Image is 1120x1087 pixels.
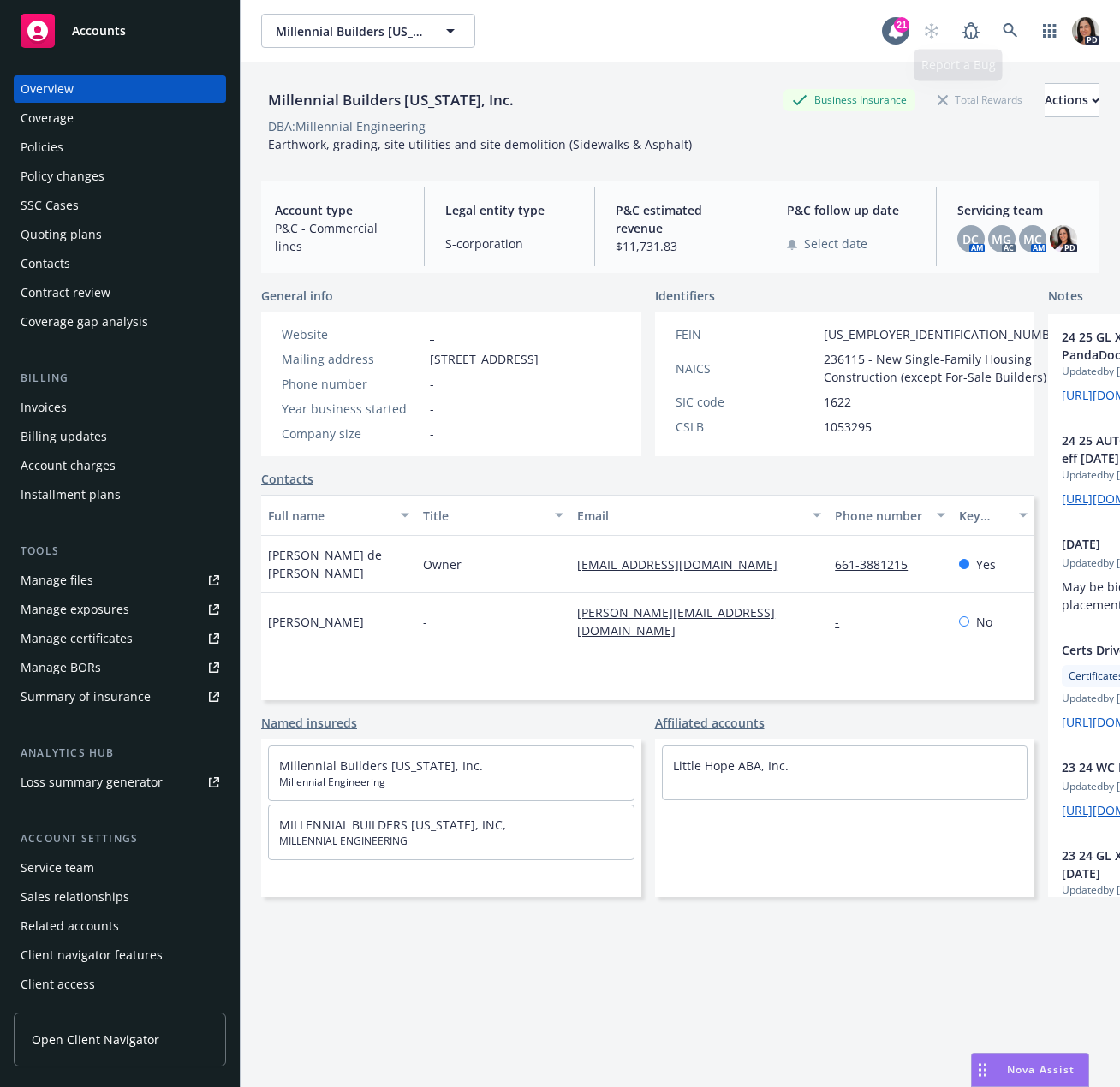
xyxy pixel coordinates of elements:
[21,596,129,623] div: Manage exposures
[676,418,817,436] div: CSLB
[21,683,151,710] div: Summary of insurance
[957,201,1086,219] span: Servicing team
[21,75,74,103] div: Overview
[423,613,427,631] span: -
[14,745,226,762] div: Analytics hub
[14,543,226,560] div: Tools
[952,495,1034,536] button: Key contact
[14,854,226,882] a: Service team
[1007,1062,1075,1077] span: Nova Assist
[14,7,226,55] a: Accounts
[430,326,434,342] a: -
[14,596,226,623] a: Manage exposures
[21,481,121,508] div: Installment plans
[261,470,313,488] a: Contacts
[423,507,545,525] div: Title
[787,201,915,219] span: P&C follow up date
[276,22,424,40] span: Millennial Builders [US_STATE], Inc.
[914,14,949,48] a: Start snowing
[894,17,909,33] div: 21
[416,495,571,536] button: Title
[954,14,988,48] a: Report a Bug
[971,1053,1089,1087] button: Nova Assist
[275,219,403,255] span: P&C - Commercial lines
[676,359,817,377] div: NAICS
[21,134,63,161] div: Policies
[14,452,226,479] a: Account charges
[279,834,623,849] span: MILLENNIAL ENGINEERING
[616,201,744,237] span: P&C estimated revenue
[14,163,226,190] a: Policy changes
[1050,225,1077,252] img: photo
[279,757,483,774] a: Millennial Builders [US_STATE], Inc.
[1072,17,1099,45] img: photo
[21,308,148,336] div: Coverage gap analysis
[32,1031,159,1048] span: Open Client Navigator
[282,425,423,443] div: Company size
[21,452,116,479] div: Account charges
[430,400,434,418] span: -
[21,654,101,681] div: Manage BORs
[655,714,765,732] a: Affiliated accounts
[14,279,226,306] a: Contract review
[21,163,104,190] div: Policy changes
[14,883,226,911] a: Sales relationships
[21,769,163,796] div: Loss summary generator
[423,555,462,573] span: Owner
[14,192,226,219] a: SSC Cases
[430,375,434,393] span: -
[824,418,872,436] span: 1053295
[14,481,226,508] a: Installment plans
[972,1054,993,1086] div: Drag to move
[577,604,775,639] a: [PERSON_NAME][EMAIL_ADDRESS][DOMAIN_NAME]
[577,556,791,573] a: [EMAIL_ADDRESS][DOMAIN_NAME]
[577,507,802,525] div: Email
[282,375,423,393] div: Phone number
[993,14,1028,48] a: Search
[268,136,692,152] span: Earthwork, grading, site utilities and site demolition (Sidewalks & Asphalt)
[14,370,226,387] div: Billing
[21,912,119,940] div: Related accounts
[14,221,226,248] a: Quoting plans
[430,425,434,443] span: -
[14,971,226,998] a: Client access
[279,817,506,833] a: MILLENNIAL BUILDERS [US_STATE], INC,
[783,89,915,110] div: Business Insurance
[21,250,70,277] div: Contacts
[72,24,126,38] span: Accounts
[445,235,574,252] span: S-corporation
[804,235,867,252] span: Select date
[21,883,129,911] div: Sales relationships
[14,75,226,103] a: Overview
[676,393,817,411] div: SIC code
[261,287,333,305] span: General info
[824,325,1069,343] span: [US_EMPLOYER_IDENTIFICATION_NUMBER]
[21,567,93,594] div: Manage files
[14,567,226,594] a: Manage files
[14,769,226,796] a: Loss summary generator
[1045,83,1099,117] button: Actions
[570,495,828,536] button: Email
[430,350,539,368] span: [STREET_ADDRESS]
[21,221,102,248] div: Quoting plans
[21,192,79,219] div: SSC Cases
[21,941,163,969] div: Client navigator features
[268,507,390,525] div: Full name
[14,625,226,652] a: Manage certificates
[14,423,226,450] a: Billing updates
[268,613,364,631] span: [PERSON_NAME]
[676,325,817,343] div: FEIN
[21,423,107,450] div: Billing updates
[835,614,853,630] a: -
[929,89,1031,110] div: Total Rewards
[976,555,996,573] span: Yes
[279,775,623,790] span: Millennial Engineering
[261,714,357,732] a: Named insureds
[959,507,1009,525] div: Key contact
[824,350,1069,386] span: 236115 - New Single-Family Housing Construction (except For-Sale Builders)
[261,495,416,536] button: Full name
[673,757,789,774] a: Little Hope ABA, Inc.
[14,912,226,940] a: Related accounts
[21,854,94,882] div: Service team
